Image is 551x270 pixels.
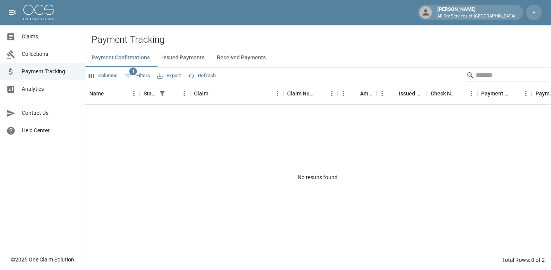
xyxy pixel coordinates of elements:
div: Amount [360,83,373,104]
button: Export [155,70,183,82]
div: 1 active filter [157,88,168,99]
div: Amount [338,83,376,104]
button: Sort [104,88,115,99]
button: Menu [520,88,532,99]
span: Help Center [22,126,79,135]
div: Claim [194,83,208,104]
div: [PERSON_NAME] [434,5,518,19]
span: Contact Us [22,109,79,117]
button: Menu [326,88,338,99]
div: Status [140,83,190,104]
span: Collections [22,50,79,58]
button: Menu [128,88,140,99]
button: Menu [338,88,349,99]
button: Sort [208,88,219,99]
span: Claims [22,33,79,41]
button: Sort [168,88,178,99]
button: Select columns [87,70,120,82]
div: Claim Number [283,83,338,104]
div: Search [466,69,549,83]
div: Issued Date [376,83,427,104]
div: Claim [190,83,283,104]
button: Sort [388,88,399,99]
div: Payment Method [481,83,509,104]
button: Sort [349,88,360,99]
div: Total Rows: 0 of 2 [502,256,545,264]
h2: Payment Tracking [92,34,551,45]
button: Menu [466,88,477,99]
span: Payment Tracking [22,67,79,76]
p: All Dry Services of [GEOGRAPHIC_DATA] [437,13,515,20]
div: No results found. [85,105,551,250]
button: Sort [509,88,520,99]
img: ocs-logo-white-transparent.png [23,5,54,20]
button: open drawer [5,5,20,20]
button: Show filters [123,70,152,82]
button: Refresh [186,70,218,82]
div: Payment Method [477,83,532,104]
button: Received Payments [211,48,272,67]
div: Claim Number [287,83,315,104]
span: 1 [129,67,137,75]
div: © 2025 One Claim Solution [11,256,74,263]
div: Name [85,83,140,104]
button: Menu [178,88,190,99]
button: Show filters [157,88,168,99]
button: Menu [376,88,388,99]
button: Sort [315,88,326,99]
div: Status [144,83,157,104]
button: Issued Payments [156,48,211,67]
button: Payment Confirmations [85,48,156,67]
div: Check Number [427,83,477,104]
div: Check Number [431,83,455,104]
button: Menu [272,88,283,99]
span: Analytics [22,85,79,93]
div: Name [89,83,104,104]
div: dynamic tabs [85,48,551,67]
button: Sort [455,88,466,99]
div: Issued Date [399,83,423,104]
